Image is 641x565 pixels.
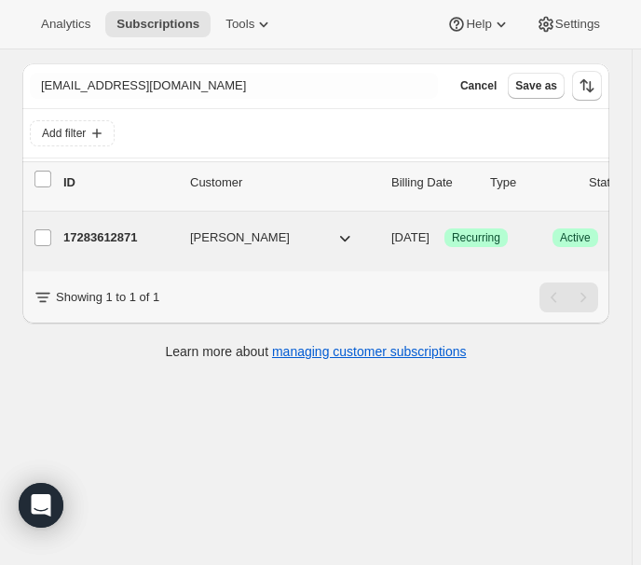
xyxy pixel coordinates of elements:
[272,344,467,359] a: managing customer subscriptions
[116,17,199,32] span: Subscriptions
[41,17,90,32] span: Analytics
[525,11,611,37] button: Settings
[56,288,159,307] p: Showing 1 to 1 of 1
[42,126,86,141] span: Add filter
[460,78,497,93] span: Cancel
[30,73,438,99] input: Filter subscribers
[466,17,491,32] span: Help
[63,228,175,247] p: 17283612871
[391,173,475,192] p: Billing Date
[30,11,102,37] button: Analytics
[572,71,602,101] button: Sort the results
[555,17,600,32] span: Settings
[190,173,376,192] p: Customer
[105,11,211,37] button: Subscriptions
[63,173,175,192] p: ID
[190,228,290,247] span: [PERSON_NAME]
[30,120,115,146] button: Add filter
[539,282,598,312] nav: Pagination
[391,230,430,244] span: [DATE]
[214,11,284,37] button: Tools
[225,17,254,32] span: Tools
[508,73,565,99] button: Save as
[560,230,591,245] span: Active
[490,173,574,192] div: Type
[453,73,504,99] button: Cancel
[452,230,500,245] span: Recurring
[179,223,365,253] button: [PERSON_NAME]
[166,342,467,361] p: Learn more about
[436,11,521,37] button: Help
[19,483,63,528] div: Open Intercom Messenger
[515,78,557,93] span: Save as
